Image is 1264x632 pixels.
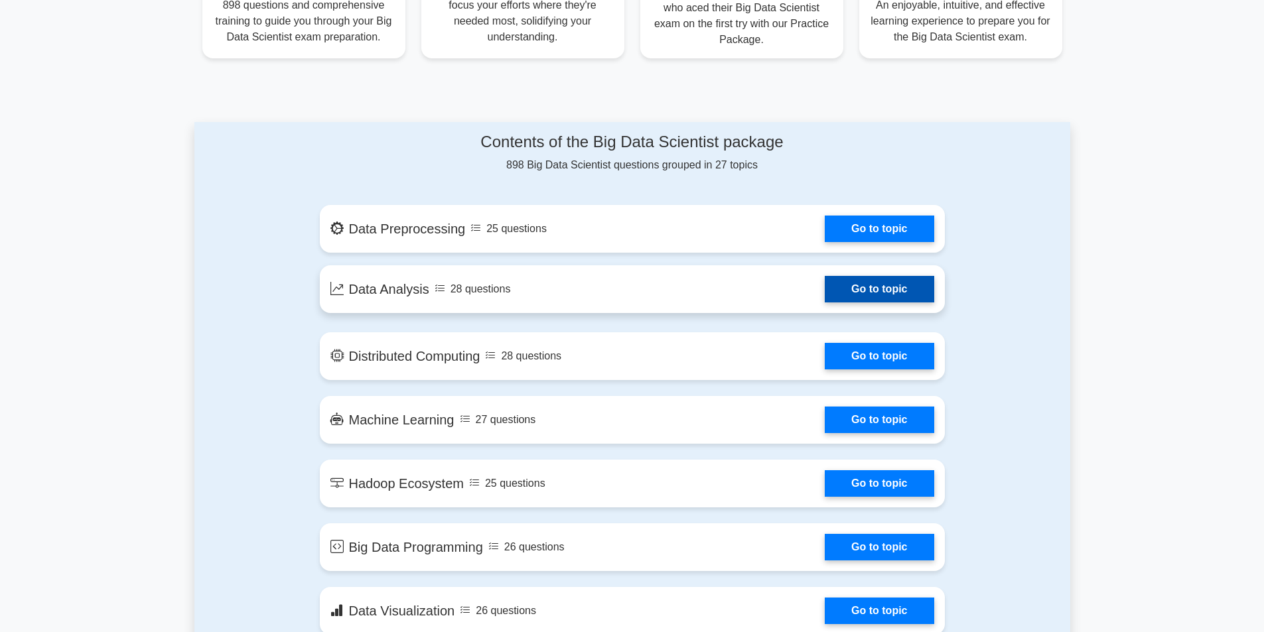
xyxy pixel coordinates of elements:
a: Go to topic [825,276,934,302]
a: Go to topic [825,407,934,433]
a: Go to topic [825,470,934,497]
h4: Contents of the Big Data Scientist package [320,133,945,152]
a: Go to topic [825,216,934,242]
div: 898 Big Data Scientist questions grouped in 27 topics [320,133,945,173]
a: Go to topic [825,534,934,560]
a: Go to topic [825,343,934,369]
a: Go to topic [825,598,934,624]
